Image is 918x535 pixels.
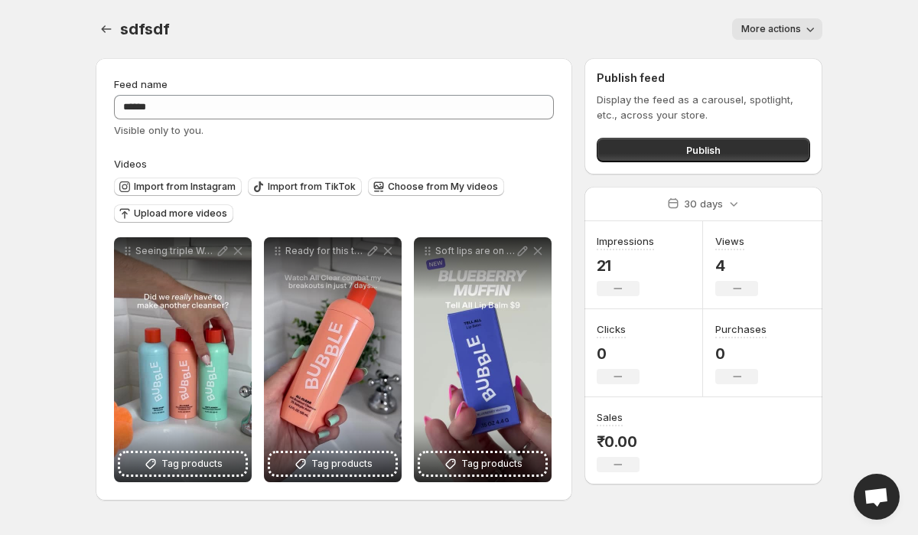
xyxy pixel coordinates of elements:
[268,181,356,193] span: Import from TikTok
[715,321,767,337] h3: Purchases
[597,256,654,275] p: 21
[114,178,242,196] button: Import from Instagram
[597,321,626,337] h3: Clicks
[270,453,396,475] button: Tag products
[420,453,545,475] button: Tag products
[120,453,246,475] button: Tag products
[684,196,723,211] p: 30 days
[388,181,498,193] span: Choose from My videos
[134,181,236,193] span: Import from Instagram
[715,344,767,363] p: 0
[597,233,654,249] h3: Impressions
[120,20,170,38] span: sdfsdf
[285,245,365,257] p: Ready for this transformation All Clear was developed with dermatologists to help treat and preve...
[732,18,822,40] button: More actions
[435,245,515,257] p: Soft lips are on the menu Introducing our brand new Tell All Flavors Pumpkin Spice Blueberry Muff...
[597,138,810,162] button: Publish
[264,237,402,482] div: Ready for this transformation All Clear was developed with dermatologists to help treat and preve...
[114,237,252,482] div: Seeing triple We have three cleansers for you to choose from but which is best for you Lets break...
[114,124,203,136] span: Visible only to you.
[461,456,522,471] span: Tag products
[248,178,362,196] button: Import from TikTok
[161,456,223,471] span: Tag products
[715,233,744,249] h3: Views
[686,142,721,158] span: Publish
[597,432,640,451] p: ₹0.00
[135,245,215,257] p: Seeing triple We have three cleansers for you to choose from but which is best for you Lets break...
[114,204,233,223] button: Upload more videos
[597,70,810,86] h2: Publish feed
[368,178,504,196] button: Choose from My videos
[96,18,117,40] button: Settings
[741,23,801,35] span: More actions
[597,344,640,363] p: 0
[715,256,758,275] p: 4
[311,456,373,471] span: Tag products
[597,409,623,425] h3: Sales
[114,158,147,170] span: Videos
[134,207,227,220] span: Upload more videos
[597,92,810,122] p: Display the feed as a carousel, spotlight, etc., across your store.
[114,78,168,90] span: Feed name
[414,237,552,482] div: Soft lips are on the menu Introducing our brand new Tell All Flavors Pumpkin Spice Blueberry Muff...
[854,474,900,520] div: Open chat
